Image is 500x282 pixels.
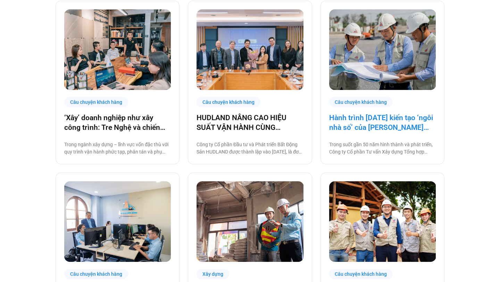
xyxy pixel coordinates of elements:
a: Hành trình [DATE] kiến tạo ‘ngôi nhà số’ của [PERSON_NAME] cùng [DOMAIN_NAME]: Tiết kiệm 80% thời... [329,113,436,132]
p: Trong ngành xây dựng – lĩnh vực vốn đặc thù với quy trình vận hành phức tạp, phân tán và phụ thuộ... [64,141,171,156]
div: Câu chuyện khách hàng [197,97,260,108]
a: HUDLAND NÂNG CAO HIỆU SUẤT VẬN HÀNH CÙNG [DOMAIN_NAME] [197,113,303,132]
div: Câu chuyện khách hàng [64,269,128,280]
div: Câu chuyện khách hàng [64,97,128,108]
img: chuyển đổi số liên hưng base [64,181,171,262]
p: Công ty Cổ phần Đầu tư và Phát triển Bất Động Sản HUDLAND được thành lập vào [DATE], là đơn vị th... [197,141,303,156]
div: Câu chuyện khách hàng [329,269,393,280]
a: ‘Xây’ doanh nghiệp như xây công trình: Tre Nghệ và chiến lược chuyển đổi từ gốc [64,113,171,132]
div: Câu chuyện khách hàng [329,97,393,108]
div: Xây dựng [197,269,229,280]
p: Trong suốt gần 50 năm hình thành và phát triển, Công ty Cổ phần Tư vấn Xây dựng Tổng hợp (Nagecco... [329,141,436,156]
